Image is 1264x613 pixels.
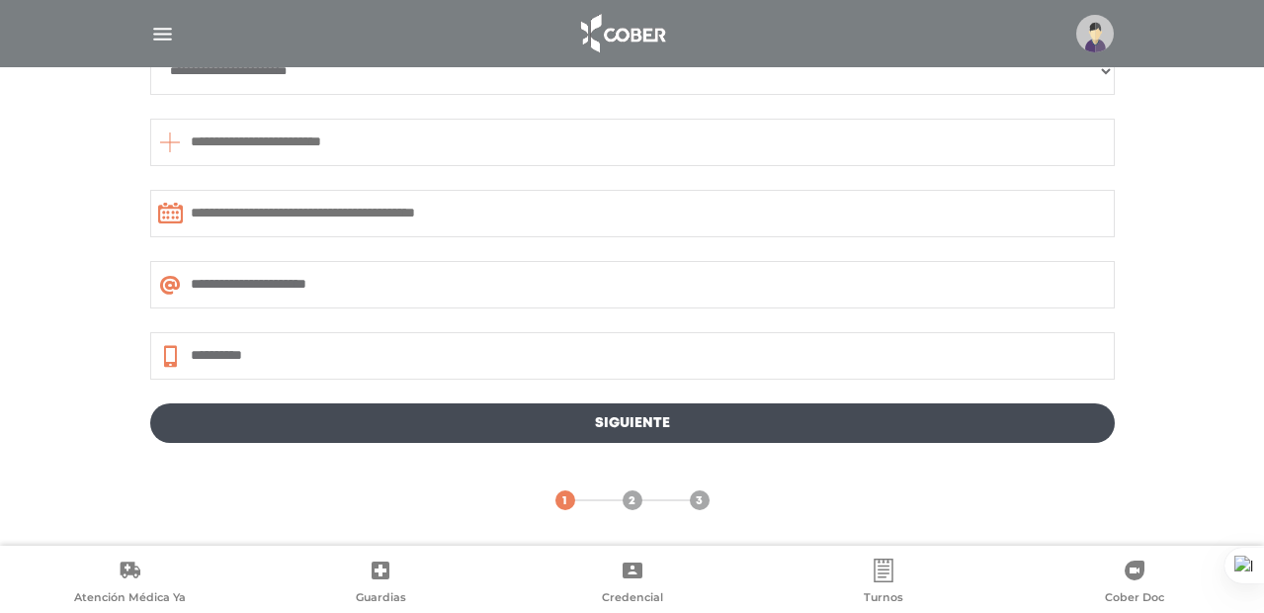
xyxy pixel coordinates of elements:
span: Turnos [864,590,903,608]
a: Atención Médica Ya [4,559,255,609]
a: Credencial [506,559,757,609]
a: 3 [690,490,710,510]
a: 1 [555,490,575,510]
span: Cober Doc [1105,590,1164,608]
span: 3 [696,492,703,510]
a: Cober Doc [1009,559,1260,609]
span: Guardias [356,590,406,608]
img: profile-placeholder.svg [1076,15,1114,52]
span: 2 [629,492,635,510]
span: 1 [562,492,567,510]
a: Guardias [255,559,506,609]
span: Credencial [602,590,663,608]
a: Turnos [758,559,1009,609]
a: Siguiente [150,403,1115,443]
span: Atención Médica Ya [74,590,186,608]
a: 2 [623,490,642,510]
img: Cober_menu-lines-white.svg [150,22,175,46]
img: logo_cober_home-white.png [570,10,674,57]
